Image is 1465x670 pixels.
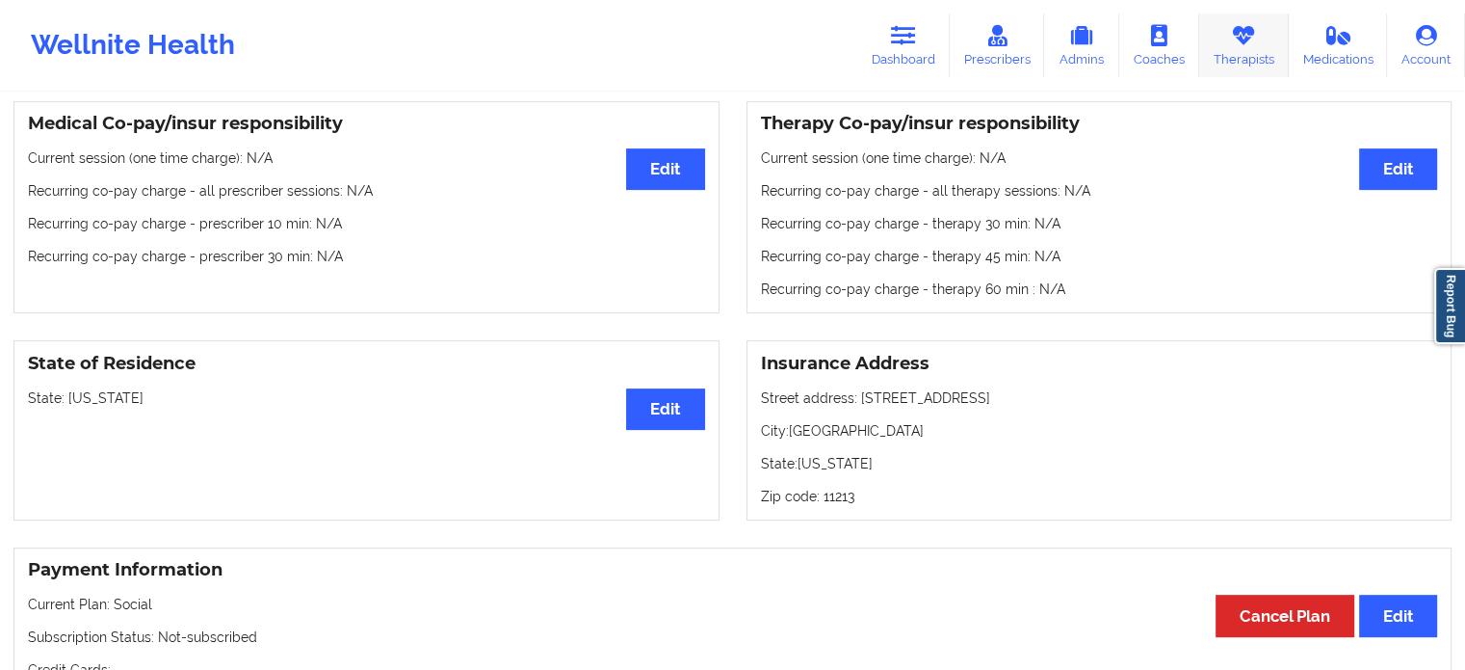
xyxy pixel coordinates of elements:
[1387,13,1465,77] a: Account
[761,454,1438,473] p: State: [US_STATE]
[761,280,1438,299] p: Recurring co-pay charge - therapy 60 min : N/A
[761,353,1438,375] h3: Insurance Address
[761,487,1438,506] p: Zip code: 11213
[761,421,1438,441] p: City: [GEOGRAPHIC_DATA]
[950,13,1045,77] a: Prescribers
[28,214,705,233] p: Recurring co-pay charge - prescriber 10 min : N/A
[28,559,1437,581] h3: Payment Information
[28,181,705,201] p: Recurring co-pay charge - all prescriber sessions : N/A
[28,353,705,375] h3: State of Residence
[1434,268,1465,344] a: Report Bug
[1359,148,1437,190] button: Edit
[761,181,1438,201] p: Recurring co-pay charge - all therapy sessions : N/A
[626,148,704,190] button: Edit
[761,113,1438,135] h3: Therapy Co-pay/insur responsibility
[1044,13,1119,77] a: Admins
[761,148,1438,168] p: Current session (one time charge): N/A
[626,389,704,430] button: Edit
[1199,13,1289,77] a: Therapists
[761,214,1438,233] p: Recurring co-pay charge - therapy 30 min : N/A
[28,389,705,408] p: State: [US_STATE]
[28,247,705,266] p: Recurring co-pay charge - prescriber 30 min : N/A
[28,628,1437,647] p: Subscription Status: Not-subscribed
[761,389,1438,408] p: Street address: [STREET_ADDRESS]
[28,148,705,168] p: Current session (one time charge): N/A
[1359,595,1437,636] button: Edit
[1289,13,1388,77] a: Medications
[857,13,950,77] a: Dashboard
[28,113,705,135] h3: Medical Co-pay/insur responsibility
[761,247,1438,266] p: Recurring co-pay charge - therapy 45 min : N/A
[1119,13,1199,77] a: Coaches
[1216,595,1354,636] button: Cancel Plan
[28,595,1437,614] p: Current Plan: Social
